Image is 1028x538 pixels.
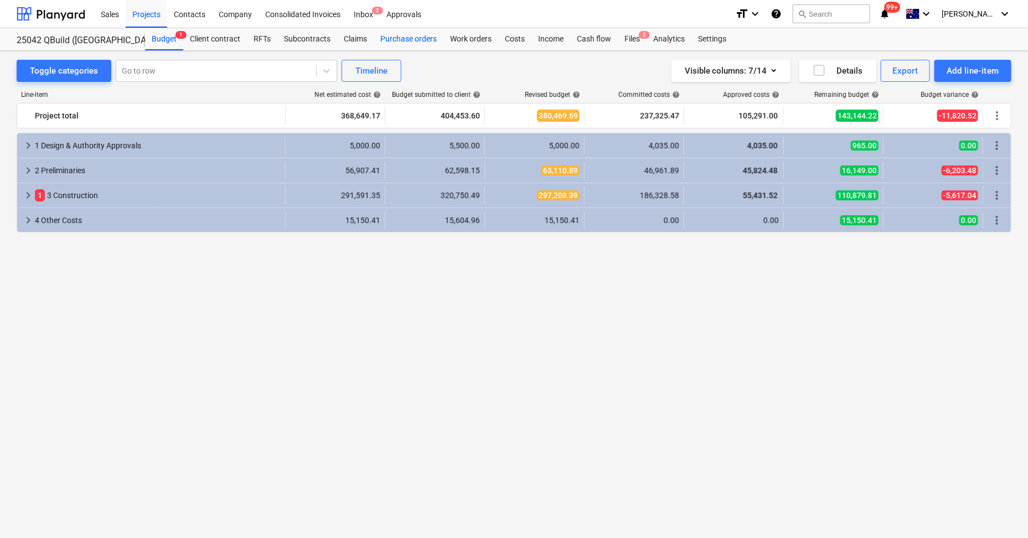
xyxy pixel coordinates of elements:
[737,110,779,121] span: 105,291.00
[531,28,570,50] div: Income
[35,187,281,204] div: 3 Construction
[685,64,777,78] div: Visible columns : 7/14
[671,60,791,82] button: Visible columns:7/14
[647,28,691,50] a: Analytics
[314,91,381,99] div: Net estimated cost
[990,214,1004,227] span: More actions
[390,216,480,225] div: 15,604.96
[639,31,650,39] span: 2
[22,139,35,152] span: keyboard_arrow_right
[374,28,443,50] a: Purchase orders
[748,7,762,20] i: keyboard_arrow_down
[746,141,779,150] span: 4,035.00
[689,216,779,225] div: 0.00
[934,60,1011,82] button: Add line-item
[771,7,782,20] i: Knowledge base
[990,139,1004,152] span: More actions
[498,28,531,50] a: Costs
[942,165,978,175] span: -6,203.48
[22,189,35,202] span: keyboard_arrow_right
[691,28,733,50] a: Settings
[35,107,281,125] div: Project total
[290,216,380,225] div: 15,150.41
[735,7,748,20] i: format_size
[798,9,807,18] span: search
[372,7,383,14] span: 2
[35,189,45,201] span: 1
[793,4,870,23] button: Search
[443,28,498,50] a: Work orders
[969,91,979,99] span: help
[618,91,680,99] div: Committed costs
[277,28,337,50] a: Subcontracts
[973,485,1028,538] iframe: Chat Widget
[990,164,1004,177] span: More actions
[175,31,187,39] span: 1
[942,9,997,18] span: [PERSON_NAME]
[290,107,380,125] div: 368,649.17
[998,7,1011,20] i: keyboard_arrow_down
[885,2,901,13] span: 99+
[947,64,999,78] div: Add line-item
[17,91,286,99] div: Line-item
[145,28,183,50] a: Budget1
[337,28,374,50] div: Claims
[840,165,879,175] span: 16,149.00
[769,91,779,99] span: help
[921,91,979,99] div: Budget variance
[869,91,879,99] span: help
[589,141,679,150] div: 4,035.00
[893,64,918,78] div: Export
[537,190,580,200] span: 297,208.39
[342,60,401,82] button: Timeline
[589,216,679,225] div: 0.00
[290,191,380,200] div: 291,591.35
[937,110,978,122] span: -11,820.52
[570,28,618,50] a: Cash flow
[618,28,647,50] div: Files
[881,60,931,82] button: Export
[589,191,679,200] div: 186,328.58
[570,91,580,99] span: help
[17,60,111,82] button: Toggle categories
[22,164,35,177] span: keyboard_arrow_right
[836,110,879,122] span: 143,144.22
[618,28,647,50] a: Files2
[541,165,580,175] span: 63,110.89
[390,107,480,125] div: 404,453.60
[247,28,277,50] a: RFTs
[145,28,183,50] div: Budget
[183,28,247,50] div: Client contract
[990,189,1004,202] span: More actions
[959,141,978,151] span: 0.00
[489,141,580,150] div: 5,000.00
[22,214,35,227] span: keyboard_arrow_right
[742,166,779,175] span: 45,824.48
[30,64,98,78] div: Toggle categories
[537,110,580,122] span: 380,469.69
[355,64,388,78] div: Timeline
[290,141,380,150] div: 5,000.00
[799,60,876,82] button: Details
[290,166,380,175] div: 56,907.41
[35,137,281,154] div: 1 Design & Authority Approvals
[919,7,933,20] i: keyboard_arrow_down
[836,190,879,200] span: 110,879.81
[35,162,281,179] div: 2 Preliminaries
[959,215,978,225] span: 0.00
[589,166,679,175] div: 46,961.89
[35,211,281,229] div: 4 Other Costs
[390,191,480,200] div: 320,750.49
[471,91,481,99] span: help
[813,64,863,78] div: Details
[670,91,680,99] span: help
